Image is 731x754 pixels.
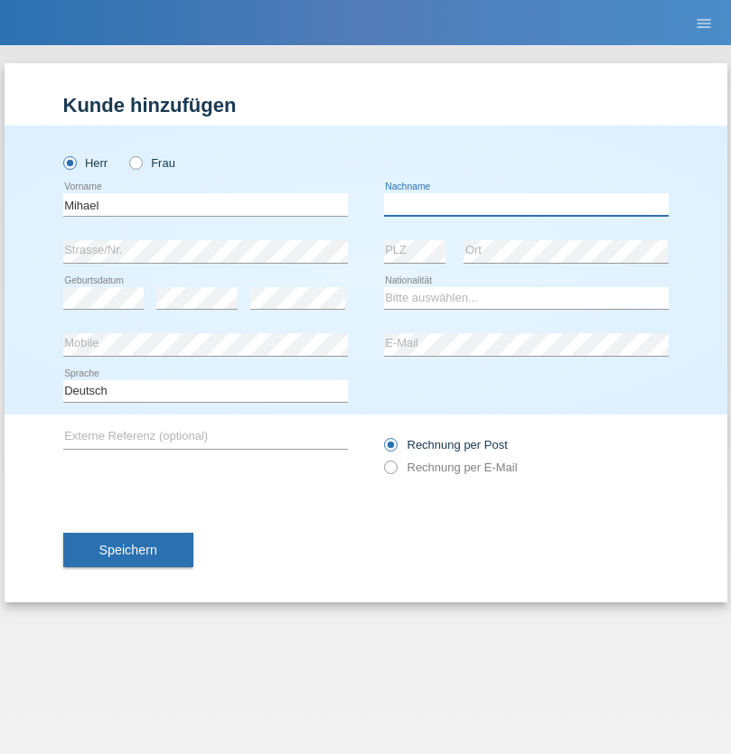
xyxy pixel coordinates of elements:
label: Frau [129,156,175,170]
button: Speichern [63,533,193,567]
input: Frau [129,156,141,168]
input: Rechnung per E-Mail [384,461,396,483]
i: menu [695,14,713,33]
input: Herr [63,156,75,168]
a: menu [686,17,722,28]
h1: Kunde hinzufügen [63,94,669,116]
label: Rechnung per E-Mail [384,461,518,474]
span: Speichern [99,543,157,557]
input: Rechnung per Post [384,438,396,461]
label: Herr [63,156,108,170]
label: Rechnung per Post [384,438,508,451]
